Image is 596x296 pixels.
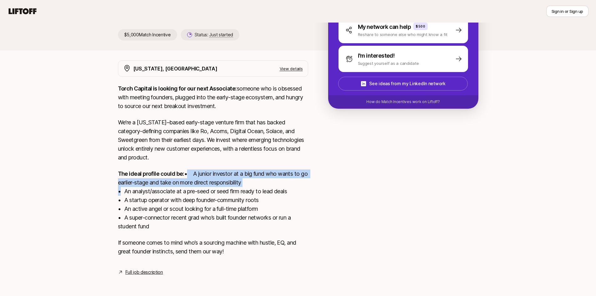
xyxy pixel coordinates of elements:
p: We’re a [US_STATE]–based early-stage venture firm that has backed category-defining companies lik... [118,118,308,162]
p: See ideas from my LinkedIn network [369,80,445,87]
p: Suggest yourself as a candidate [358,60,419,66]
p: My network can help [358,23,411,31]
p: $5,000 Match Incentive [118,29,177,40]
p: Reshare to someone else who might know a fit [358,31,448,38]
button: Sign in or Sign up [546,6,588,17]
strong: The ideal profile could be: [118,170,184,177]
p: • A junior investor at a big fund who wants to go earlier-stage and take on more direct responsib... [118,169,308,231]
strong: Torch Capital is looking for our next Associate: [118,85,237,92]
button: See ideas from my LinkedIn network [338,77,468,91]
p: View details [280,65,303,72]
p: someone who is obsessed with meeting founders, plugged into the early-stage ecosystem, and hungry... [118,84,308,111]
span: Just started [209,32,233,38]
p: How do Match Incentives work on Liftoff? [366,99,440,105]
p: [US_STATE], [GEOGRAPHIC_DATA] [133,65,217,73]
p: $500 [416,24,425,29]
a: Full job description [125,268,163,276]
p: I'm interested! [358,51,395,60]
p: Status: [195,31,233,39]
p: If someone comes to mind who’s a sourcing machine with hustle, EQ, and great founder instincts, s... [118,238,308,256]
